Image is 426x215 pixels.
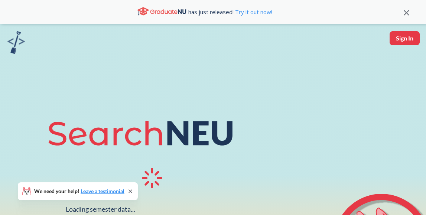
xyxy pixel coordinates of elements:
[7,31,25,54] img: sandbox logo
[390,31,420,45] button: Sign In
[188,8,272,16] span: has just released!
[7,31,25,56] a: sandbox logo
[66,205,135,214] div: Loading semester data...
[81,188,124,194] a: Leave a testimonial
[234,8,272,16] a: Try it out now!
[34,189,124,194] span: We need your help!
